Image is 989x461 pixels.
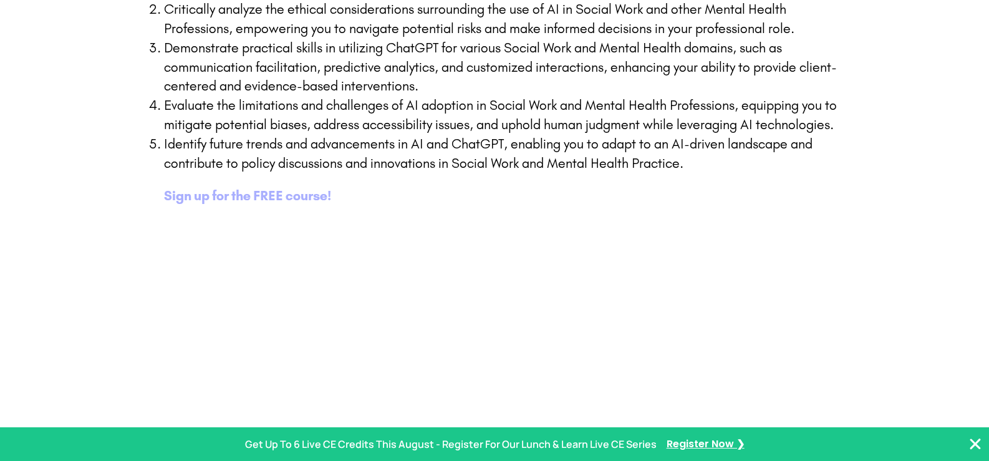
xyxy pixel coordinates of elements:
[245,435,657,454] p: Get Up To 6 Live CE Credits This August - Register For Our Lunch & Learn Live CE Series
[164,188,331,204] a: Sign up for the FREE course!
[164,96,850,135] p: Evaluate the limitations and challenges of AI adoption in Social Work and Mental Health Professio...
[164,39,850,96] p: Demonstrate practical skills in utilizing ChatGPT for various Social Work and Mental Health domai...
[968,437,983,452] button: Close Banner
[667,435,745,454] a: Register Now ❯
[164,135,850,173] p: Identify future trends and advancements in AI and ChatGPT, enabling you to adapt to an AI-driven ...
